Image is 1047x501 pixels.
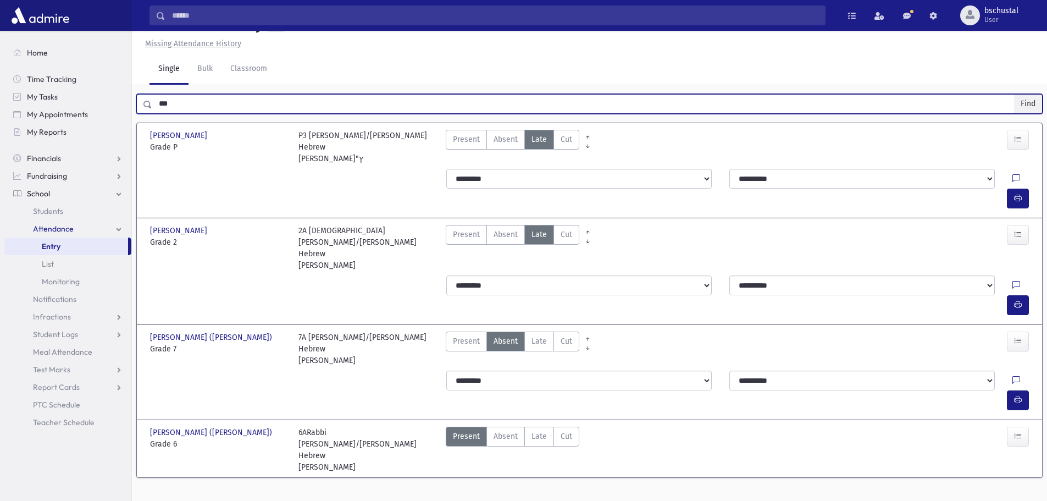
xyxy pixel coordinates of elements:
[150,225,209,236] span: [PERSON_NAME]
[42,259,54,269] span: List
[298,427,436,473] div: 6ARabbi [PERSON_NAME]/[PERSON_NAME] Hebrew [PERSON_NAME]
[42,241,60,251] span: Entry
[33,224,74,234] span: Attendance
[33,294,76,304] span: Notifications
[1014,95,1042,113] button: Find
[33,312,71,322] span: Infractions
[150,438,287,450] span: Grade 6
[446,225,579,271] div: AttTypes
[4,378,131,396] a: Report Cards
[149,54,189,85] a: Single
[27,92,58,102] span: My Tasks
[27,153,61,163] span: Financials
[4,396,131,414] a: PTC Schedule
[221,54,276,85] a: Classroom
[984,7,1018,15] span: bschustal
[150,427,274,438] span: [PERSON_NAME] ([PERSON_NAME])
[27,109,88,119] span: My Appointments
[298,225,436,271] div: 2A [DEMOGRAPHIC_DATA][PERSON_NAME]/[PERSON_NAME] Hebrew [PERSON_NAME]
[4,106,131,123] a: My Appointments
[4,290,131,308] a: Notifications
[984,15,1018,24] span: User
[494,431,518,442] span: Absent
[4,361,131,378] a: Test Marks
[150,343,287,355] span: Grade 7
[150,130,209,141] span: [PERSON_NAME]
[561,335,572,347] span: Cut
[531,134,547,145] span: Late
[561,431,572,442] span: Cut
[4,343,131,361] a: Meal Attendance
[27,48,48,58] span: Home
[561,134,572,145] span: Cut
[446,427,579,473] div: AttTypes
[453,431,480,442] span: Present
[4,185,131,202] a: School
[27,171,67,181] span: Fundraising
[42,277,80,287] span: Monitoring
[4,44,131,62] a: Home
[4,167,131,185] a: Fundraising
[531,335,547,347] span: Late
[453,229,480,240] span: Present
[494,229,518,240] span: Absent
[27,74,76,84] span: Time Tracking
[298,130,436,164] div: P3 [PERSON_NAME]/[PERSON_NAME] Hebrew [PERSON_NAME]"ץ
[33,365,70,375] span: Test Marks
[531,431,547,442] span: Late
[4,255,131,273] a: List
[4,123,131,141] a: My Reports
[561,229,572,240] span: Cut
[4,326,131,343] a: Student Logs
[27,127,67,137] span: My Reports
[446,130,579,164] div: AttTypes
[4,70,131,88] a: Time Tracking
[189,54,221,85] a: Bulk
[33,417,95,427] span: Teacher Schedule
[4,238,128,255] a: Entry
[4,414,131,431] a: Teacher Schedule
[33,400,80,410] span: PTC Schedule
[4,273,131,290] a: Monitoring
[446,332,579,366] div: AttTypes
[150,236,287,248] span: Grade 2
[33,329,78,339] span: Student Logs
[494,335,518,347] span: Absent
[150,141,287,153] span: Grade P
[298,332,436,366] div: 7A [PERSON_NAME]/[PERSON_NAME] Hebrew [PERSON_NAME]
[531,229,547,240] span: Late
[4,202,131,220] a: Students
[33,206,63,216] span: Students
[4,150,131,167] a: Financials
[27,189,50,199] span: School
[150,332,274,343] span: [PERSON_NAME] ([PERSON_NAME])
[33,347,92,357] span: Meal Attendance
[4,308,131,326] a: Infractions
[4,220,131,238] a: Attendance
[4,88,131,106] a: My Tasks
[141,39,241,48] a: Missing Attendance History
[9,4,72,26] img: AdmirePro
[145,39,241,48] u: Missing Attendance History
[453,335,480,347] span: Present
[33,382,80,392] span: Report Cards
[453,134,480,145] span: Present
[165,5,825,25] input: Search
[494,134,518,145] span: Absent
